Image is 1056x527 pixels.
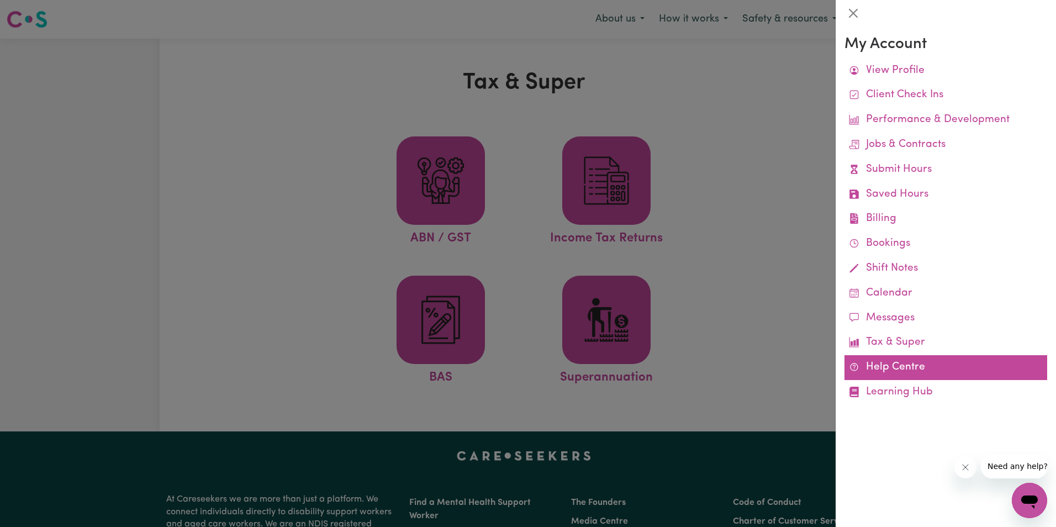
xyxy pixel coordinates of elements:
[844,207,1047,231] a: Billing
[1012,483,1047,518] iframe: Button to launch messaging window
[844,157,1047,182] a: Submit Hours
[844,182,1047,207] a: Saved Hours
[844,108,1047,133] a: Performance & Development
[844,83,1047,108] a: Client Check Ins
[844,231,1047,256] a: Bookings
[844,4,862,22] button: Close
[844,256,1047,281] a: Shift Notes
[844,355,1047,380] a: Help Centre
[844,59,1047,83] a: View Profile
[844,281,1047,306] a: Calendar
[954,456,976,478] iframe: Close message
[844,330,1047,355] a: Tax & Super
[844,306,1047,331] a: Messages
[981,454,1047,478] iframe: Message from company
[844,35,1047,54] h3: My Account
[7,8,67,17] span: Need any help?
[844,380,1047,405] a: Learning Hub
[844,133,1047,157] a: Jobs & Contracts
